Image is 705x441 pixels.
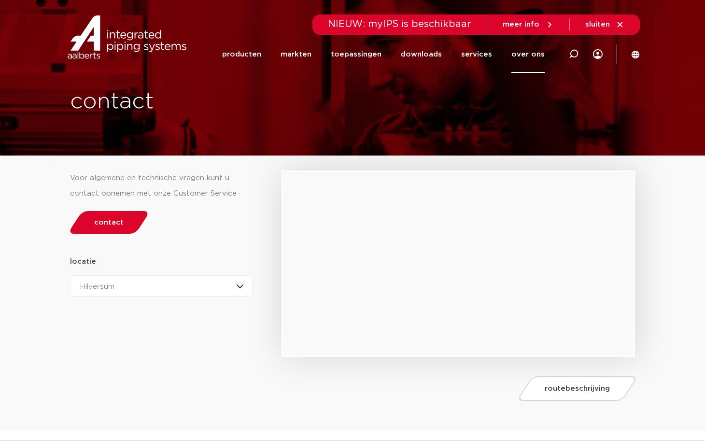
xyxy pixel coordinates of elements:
nav: Menu [222,36,545,73]
a: downloads [401,36,442,73]
div: my IPS [593,35,603,73]
a: services [461,36,492,73]
div: Voor algemene en technische vragen kunt u contact opnemen met onze Customer Service [70,171,253,201]
strong: locatie [70,258,96,265]
span: Hilversum [80,283,114,290]
span: sluiten [585,21,610,28]
span: contact [94,219,124,226]
a: routebeschrijving [516,376,638,401]
a: contact [68,211,151,234]
a: producten [222,36,261,73]
a: sluiten [585,20,624,29]
a: markten [281,36,311,73]
h1: contact [70,86,388,117]
span: meer info [503,21,539,28]
a: meer info [503,20,554,29]
a: over ons [511,36,545,73]
span: routebeschrijving [545,385,610,392]
span: NIEUW: myIPS is beschikbaar [328,19,471,29]
a: toepassingen [331,36,381,73]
